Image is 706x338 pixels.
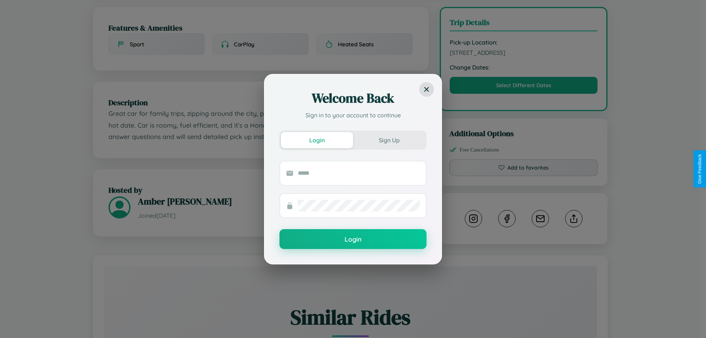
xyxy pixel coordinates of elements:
button: Login [279,229,427,249]
p: Sign in to your account to continue [279,111,427,120]
h2: Welcome Back [279,89,427,107]
button: Login [281,132,353,148]
button: Sign Up [353,132,425,148]
div: Give Feedback [697,154,702,184]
